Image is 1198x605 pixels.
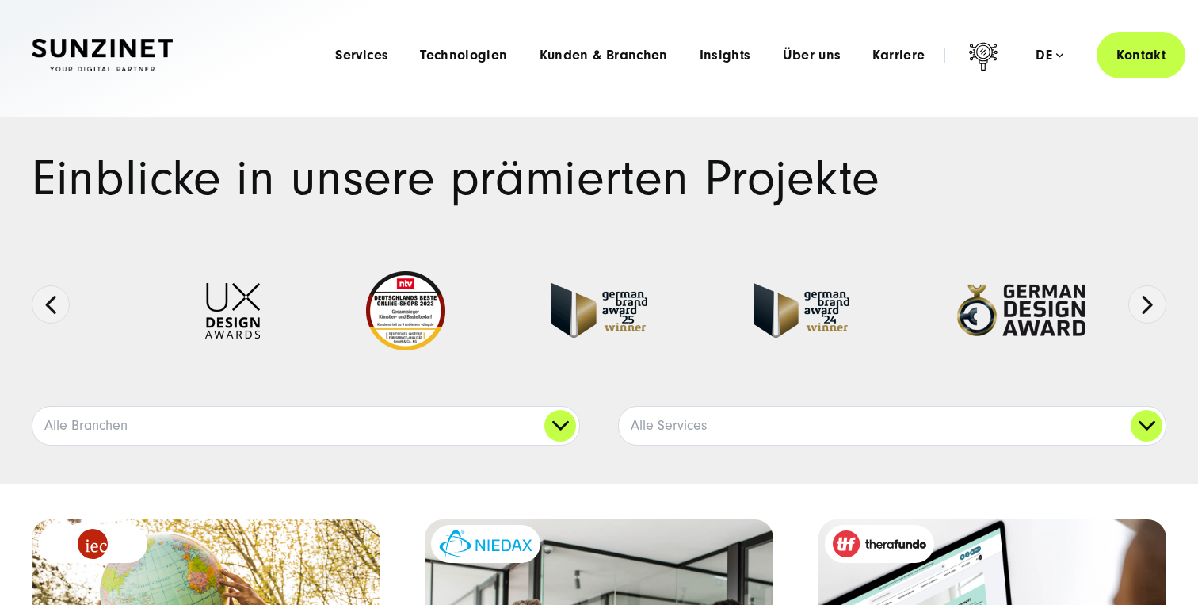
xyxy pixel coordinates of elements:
[700,48,751,63] a: Insights
[872,48,925,63] a: Karriere
[1036,48,1063,63] div: de
[32,155,1166,203] h1: Einblicke in unsere prämierten Projekte
[956,283,1086,338] img: German-Design-Award - fullservice digital agentur SUNZINET
[833,530,926,557] img: therafundo_10-2024_logo_2c
[366,271,445,350] img: Deutschlands beste Online Shops 2023 - boesner - Kunde - SUNZINET
[205,283,260,339] img: UX-Design-Awards - fullservice digital agentur SUNZINET
[619,407,1166,445] a: Alle Services
[32,285,70,324] button: Previous
[1097,32,1185,78] a: Kontakt
[551,283,647,338] img: German Brand Award winner 2025 - Full Service Digital Agentur SUNZINET
[78,529,108,559] img: logo_IEC
[32,39,173,72] img: SUNZINET Full Service Digital Agentur
[783,48,841,63] a: Über uns
[439,530,532,557] img: niedax-logo
[335,48,388,63] a: Services
[1128,285,1166,324] button: Next
[32,407,579,445] a: Alle Branchen
[754,283,849,338] img: German-Brand-Award - fullservice digital agentur SUNZINET
[540,48,668,63] a: Kunden & Branchen
[420,48,507,63] a: Technologien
